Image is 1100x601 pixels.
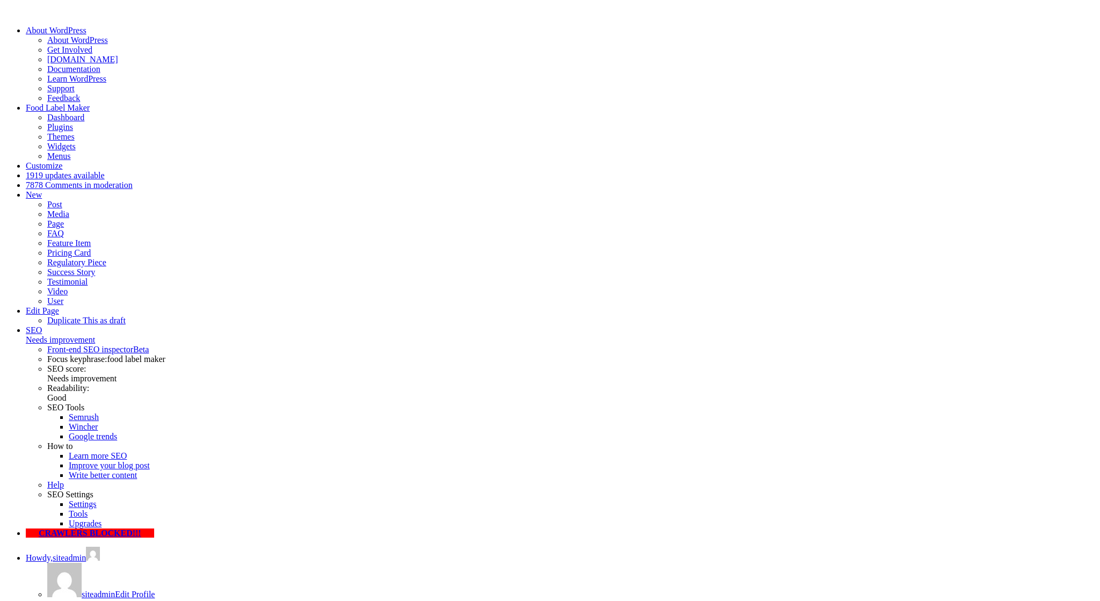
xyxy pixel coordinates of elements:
[47,64,100,74] a: Documentation
[47,296,63,306] a: User
[47,490,1096,499] div: SEO Settings
[47,287,68,296] a: Video
[47,248,91,257] a: Pricing Card
[26,132,1096,161] ul: Food Label Maker
[26,161,62,170] a: Customize
[47,383,1096,403] div: Readability:
[82,590,115,599] span: siteadmin
[26,335,95,344] span: Needs improvement
[26,528,154,538] a: CRAWLERS BLOCKED!!!
[47,238,91,248] a: Feature Item
[47,441,1096,451] div: How to
[47,35,108,45] a: About WordPress
[26,26,86,35] span: About WordPress
[69,451,127,460] a: Learn more SEO
[47,258,106,267] a: Regulatory Piece
[47,316,126,325] a: Duplicate This as draft
[47,84,75,93] a: Support
[26,190,42,199] span: New
[107,354,165,364] span: food label maker
[47,393,67,402] span: Good
[26,200,1096,306] ul: New
[34,171,105,180] span: 19 updates available
[47,374,117,383] span: Needs improvement
[47,364,1096,383] div: SEO score:
[69,422,98,431] a: Wincher
[47,93,80,103] a: Feedback
[47,403,1096,412] div: SEO Tools
[47,267,95,277] a: Success Story
[133,345,149,354] span: Beta
[69,461,150,470] a: Improve your blog post
[26,103,90,112] a: Food Label Maker
[47,354,1096,364] div: Focus keyphrase:
[26,306,59,315] a: Edit Page
[47,55,118,64] a: [DOMAIN_NAME]
[69,470,137,480] a: Write better content
[26,180,34,190] span: 78
[69,432,117,441] a: Google trends
[47,74,106,83] a: Learn WordPress
[115,590,155,599] span: Edit Profile
[47,480,64,489] a: Help
[26,113,1096,132] ul: Food Label Maker
[26,55,1096,103] ul: About WordPress
[69,412,99,422] a: Semrush
[47,151,71,161] a: Menus
[47,132,75,141] a: Themes
[34,180,133,190] span: 78 Comments in moderation
[47,122,73,132] a: Plugins
[69,509,88,518] a: Tools
[26,553,100,562] a: Howdy,
[47,374,1096,383] div: Needs improvement
[47,209,69,219] a: Media
[69,499,97,509] a: Settings
[47,142,76,151] a: Widgets
[47,229,64,238] a: FAQ
[26,35,1096,55] ul: About WordPress
[26,325,42,335] span: SEO
[47,277,88,286] a: Testimonial
[47,345,149,354] a: Front-end SEO inspector
[47,200,62,209] a: Post
[47,45,92,54] a: Get Involved
[26,171,34,180] span: 19
[47,113,84,122] a: Dashboard
[53,553,86,562] span: siteadmin
[47,393,1096,403] div: Good
[26,335,1096,345] div: Needs improvement
[69,519,102,528] a: Upgrades
[47,219,64,228] a: Page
